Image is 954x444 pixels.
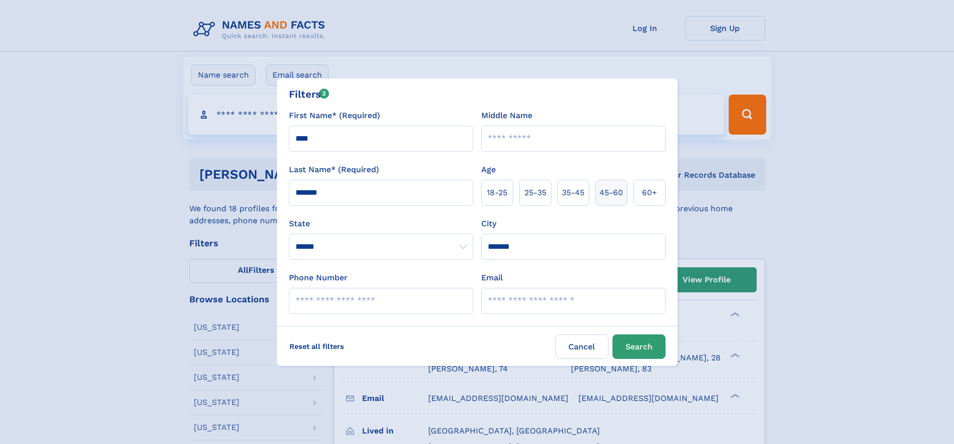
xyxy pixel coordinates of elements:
label: Last Name* (Required) [289,164,379,176]
span: 60+ [642,187,657,199]
div: Filters [289,87,330,102]
label: Reset all filters [283,334,351,358]
label: Phone Number [289,272,348,284]
span: 25‑35 [524,187,546,199]
label: Cancel [555,334,608,359]
button: Search [612,334,666,359]
span: 35‑45 [562,187,584,199]
span: 18‑25 [487,187,507,199]
label: First Name* (Required) [289,110,380,122]
label: City [481,218,496,230]
label: Age [481,164,496,176]
span: 45‑60 [599,187,623,199]
label: State [289,218,473,230]
label: Email [481,272,503,284]
label: Middle Name [481,110,532,122]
